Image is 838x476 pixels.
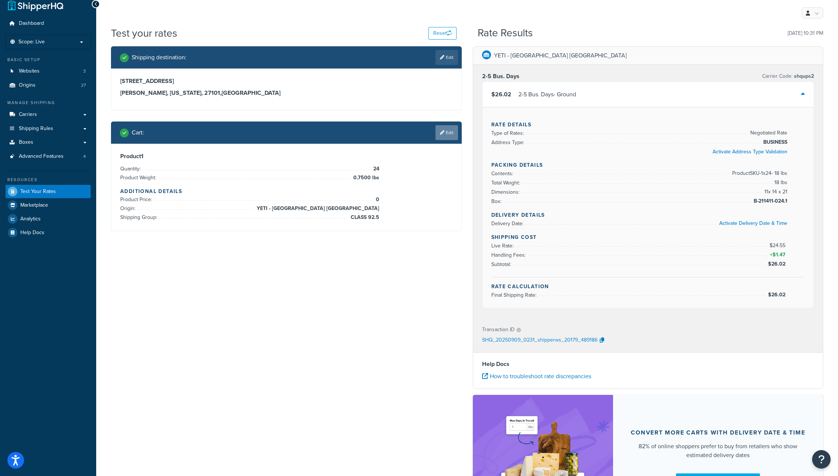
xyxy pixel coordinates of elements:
[120,89,452,97] h3: [PERSON_NAME], [US_STATE], 27101 , [GEOGRAPHIC_DATA]
[773,178,787,187] span: 18 lbs
[19,126,53,132] span: Shipping Rules
[19,68,40,74] span: Websites
[491,242,515,250] span: Live Rate:
[120,196,154,203] span: Product Price:
[83,68,86,74] span: 3
[20,189,56,195] span: Test Your Rates
[132,129,144,136] h2: Cart :
[491,260,513,268] span: Subtotal:
[6,79,91,92] a: Origins27
[19,153,64,160] span: Advanced Features
[761,138,787,147] span: BUSINESS
[435,125,458,140] a: Edit
[719,219,787,227] a: Activate Delivery Date & Time
[763,187,787,196] span: 11 x 14 x 21
[518,89,576,100] div: 2-5 Bus. Days - Ground
[762,71,814,81] p: Carrier Code:
[491,121,805,129] h4: Rate Details
[482,360,814,369] h4: Help Docs
[111,26,177,40] h1: Test your rates
[482,73,519,80] h3: 2-5 Bus. Days
[120,174,158,182] span: Product Weight:
[748,129,787,137] span: Negotiated Rate
[491,170,515,177] span: Contents:
[351,173,379,182] span: 0.7500 lbs
[491,233,805,241] h4: Shipping Cost
[120,153,452,160] h3: Product 1
[120,77,452,85] h3: [STREET_ADDRESS]
[6,17,91,30] a: Dashboard
[20,216,41,222] span: Analytics
[491,161,805,169] h4: Packing Details
[491,188,521,196] span: Dimensions:
[631,429,805,436] div: Convert more carts with delivery date & time
[491,90,511,99] span: $26.02
[482,335,598,346] p: SHQ_20250909_0231_shipperws_20179_489186
[19,139,33,146] span: Boxes
[18,39,45,45] span: Scope: Live
[812,450,831,469] button: Open Resource Center
[6,199,91,212] a: Marketplace
[491,139,526,146] span: Address Type:
[6,108,91,122] a: Carriers
[768,250,787,259] span: +
[20,202,48,209] span: Marketplace
[374,195,379,204] span: 0
[428,27,457,40] button: Reset
[435,50,458,65] a: Edit
[120,204,137,212] span: Origin:
[491,129,526,137] span: Type of Rates:
[494,50,627,61] p: YETI - [GEOGRAPHIC_DATA] [GEOGRAPHIC_DATA]
[6,79,91,92] li: Origins
[6,122,91,136] a: Shipping Rules
[730,169,787,178] span: Product SKU-1 x 24 - 18 lbs
[6,64,91,78] a: Websites3
[482,372,591,380] a: How to troubleshoot rate discrepancies
[83,153,86,160] span: 4
[132,54,186,61] h2: Shipping destination :
[6,212,91,226] a: Analytics
[792,72,814,80] span: shqups2
[81,82,86,89] span: 27
[19,82,36,89] span: Origins
[120,213,159,221] span: Shipping Group:
[768,291,787,299] span: $26.02
[255,204,379,213] span: YETI - [GEOGRAPHIC_DATA] [GEOGRAPHIC_DATA]
[371,164,379,173] span: 24
[491,211,805,219] h4: Delivery Details
[713,148,787,156] a: Activate Address Type Validation
[20,230,44,236] span: Help Docs
[770,242,787,249] span: $24.55
[6,226,91,239] a: Help Docs
[491,251,528,259] span: Handling Fees:
[6,185,91,198] a: Test Your Rates
[768,260,787,268] span: $26.02
[6,57,91,63] div: Basic Setup
[6,64,91,78] li: Websites
[120,187,452,195] h4: Additional Details
[349,213,379,222] span: CLASS 92.5
[788,28,823,39] p: [DATE] 10:31 PM
[773,251,787,259] span: $1.47
[6,177,91,183] div: Resources
[491,197,503,205] span: Box:
[6,150,91,163] li: Advanced Features
[120,165,142,173] span: Quantity:
[491,283,805,290] h4: Rate Calculation
[491,179,522,187] span: Total Weight:
[6,100,91,106] div: Manage Shipping
[19,20,44,27] span: Dashboard
[6,136,91,149] a: Boxes
[482,324,515,335] p: Transaction ID
[491,291,538,299] span: Final Shipping Rate:
[19,111,37,118] span: Carriers
[752,197,787,206] span: B-211411-024.1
